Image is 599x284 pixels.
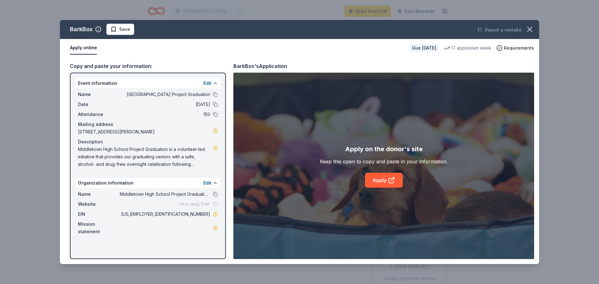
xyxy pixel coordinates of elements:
[75,178,220,188] div: Organization information
[78,128,213,136] span: [STREET_ADDRESS][PERSON_NAME]
[70,41,97,55] button: Apply online
[78,146,213,168] span: Middletown High School Project Graduation is a volunteer-led initiative that provides our graduat...
[444,44,491,52] div: 17 applies last week
[179,202,210,207] span: Fill in using "Edit"
[477,26,522,34] button: Report a mistake
[120,111,210,118] span: 150
[70,24,93,34] div: BarkBox
[504,44,534,52] span: Requirements
[119,26,130,33] span: Save
[78,121,218,128] div: Mailing address
[75,78,220,88] div: Event information
[496,44,534,52] button: Requirements
[203,79,212,87] button: Edit
[120,210,210,218] span: [US_EMPLOYER_IDENTIFICATION_NUMBER]
[203,179,212,187] button: Edit
[120,190,210,198] span: Middletown High School Project Graduation Inc
[365,173,403,188] a: Apply
[78,111,120,118] span: Attendance
[233,62,287,70] div: BarkBox's Application
[70,62,226,70] div: Copy and paste your information:
[78,190,120,198] span: Name
[78,220,120,235] span: Mission statement
[120,91,210,98] span: [GEOGRAPHIC_DATA] Project Graduation
[78,200,120,208] span: Website
[78,210,120,218] span: EIN
[78,101,120,108] span: Date
[78,138,218,146] div: Description
[320,158,448,165] div: Keep this open to copy and paste in your information.
[78,91,120,98] span: Name
[106,24,134,35] button: Save
[345,144,423,154] div: Apply on the donor's site
[120,101,210,108] span: [DATE]
[410,44,439,52] div: Due [DATE]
